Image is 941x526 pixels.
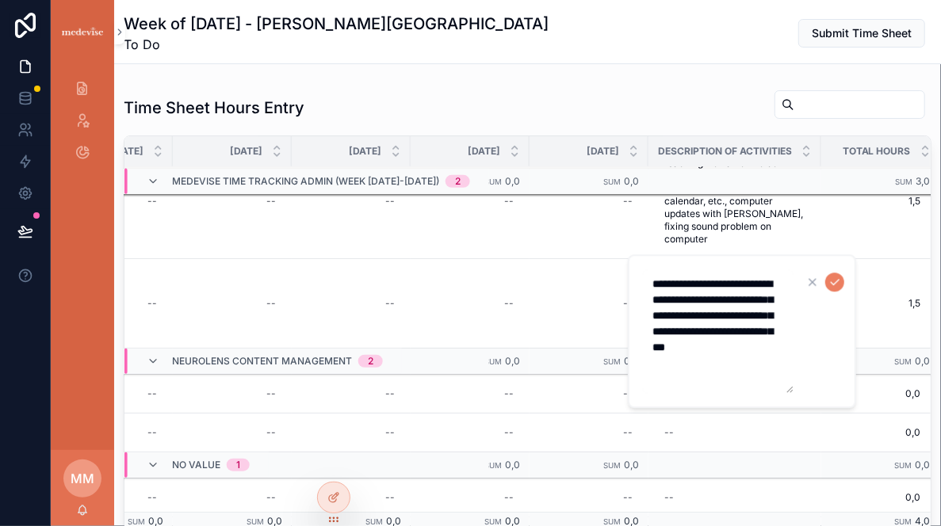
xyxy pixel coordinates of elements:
[147,195,157,208] div: --
[111,145,143,158] span: [DATE]
[624,355,639,367] span: 0,0
[468,145,500,158] span: [DATE]
[603,517,621,526] small: Sum
[484,177,502,186] small: Sum
[623,387,633,400] div: --
[385,426,395,439] div: --
[455,175,461,188] div: 2
[266,491,276,504] div: --
[658,145,792,158] span: Description of Activities
[128,517,145,526] small: Sum
[895,357,912,366] small: Sum
[484,517,502,526] small: Sum
[368,355,373,368] div: 2
[916,175,931,187] span: 3,0
[664,157,805,246] span: teaching Dorra how to do something on PPT. Emails, meeting invites, weekly calendar, etc., comput...
[172,459,220,471] span: No value
[603,461,621,470] small: Sum
[821,195,921,208] span: 1,5
[624,175,639,187] span: 0,0
[895,517,912,526] small: Sum
[664,426,674,439] div: --
[623,426,633,439] div: --
[484,357,502,366] small: Sum
[236,459,240,471] div: 1
[385,387,395,400] div: --
[124,13,549,35] h1: Week of [DATE] - [PERSON_NAME][GEOGRAPHIC_DATA]
[385,297,395,310] div: --
[147,491,157,504] div: --
[603,357,621,366] small: Sum
[147,297,157,310] div: --
[504,195,514,208] div: --
[266,195,276,208] div: --
[172,355,352,368] span: Neurolens Content Management
[484,461,502,470] small: Sum
[843,145,911,158] span: Total Hours
[51,63,114,187] div: scrollable content
[266,426,276,439] div: --
[266,387,276,400] div: --
[504,387,514,400] div: --
[623,491,633,504] div: --
[896,177,913,186] small: Sum
[812,25,912,41] span: Submit Time Sheet
[916,355,931,367] span: 0,0
[505,175,520,187] span: 0,0
[147,387,157,400] div: --
[124,97,304,119] h1: Time Sheet Hours Entry
[504,426,514,439] div: --
[798,19,925,48] button: Submit Time Sheet
[821,387,921,400] span: 0,0
[349,145,381,158] span: [DATE]
[603,177,621,186] small: Sum
[71,469,94,488] span: MM
[623,297,633,310] div: --
[821,297,921,310] span: 1,5
[821,491,921,504] span: 0,0
[821,426,921,439] span: 0,0
[504,297,514,310] div: --
[266,297,276,310] div: --
[505,355,520,367] span: 0,0
[385,195,395,208] div: --
[624,459,639,471] span: 0,0
[365,517,383,526] small: Sum
[230,145,262,158] span: [DATE]
[505,459,520,471] span: 0,0
[587,145,619,158] span: [DATE]
[124,35,549,54] span: To Do
[247,517,264,526] small: Sum
[385,491,395,504] div: --
[664,491,674,504] div: --
[504,491,514,504] div: --
[60,25,105,39] img: App logo
[895,461,912,470] small: Sum
[147,426,157,439] div: --
[623,195,633,208] div: --
[916,459,931,471] span: 0,0
[172,175,439,188] span: Medevise Time Tracking ADMIN (week [DATE]-[DATE])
